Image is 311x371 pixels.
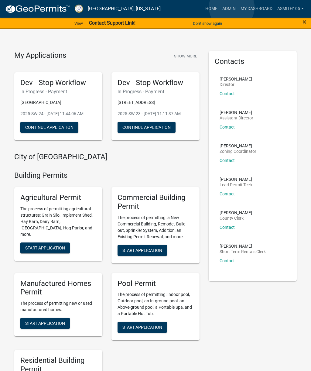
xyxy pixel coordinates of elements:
[122,248,162,252] span: Start Application
[122,325,162,330] span: Start Application
[220,225,235,230] a: Contact
[302,18,306,26] button: Close
[20,99,96,106] p: [GEOGRAPHIC_DATA]
[220,249,266,254] p: Short Term Rentals Clerk
[20,111,96,117] p: 2025-SW-24 - [DATE] 11:44:06 AM
[118,291,193,317] p: The process of permitting: Indoor pool, Outdoor pool, an In-ground pool, an Above-ground pool, a ...
[118,122,176,133] button: Continue Application
[118,279,193,288] h5: Pool Permit
[220,3,238,15] a: Admin
[88,4,161,14] a: [GEOGRAPHIC_DATA], [US_STATE]
[118,78,193,87] h5: Dev - Stop Workflow
[14,51,66,60] h4: My Applications
[118,111,193,117] p: 2025-SW-23 - [DATE] 11:11:37 AM
[20,122,78,133] button: Continue Application
[20,78,96,87] h5: Dev - Stop Workflow
[220,191,235,196] a: Contact
[220,91,235,96] a: Contact
[72,18,85,28] a: View
[20,193,96,202] h5: Agricultural Permit
[203,3,220,15] a: Home
[215,57,291,66] h5: Contacts
[20,300,96,313] p: The process of permitting new or used manufactured homes.
[220,144,256,148] p: [PERSON_NAME]
[220,158,235,163] a: Contact
[220,244,266,248] p: [PERSON_NAME]
[118,89,193,94] h6: In Progress - Payment
[220,110,253,115] p: [PERSON_NAME]
[20,279,96,297] h5: Manufactured Homes Permit
[25,245,65,250] span: Start Application
[14,153,200,161] h4: City of [GEOGRAPHIC_DATA]
[118,99,193,106] p: [STREET_ADDRESS]
[172,51,200,61] button: Show More
[220,177,252,181] p: [PERSON_NAME]
[302,18,306,26] span: ×
[89,20,135,26] strong: Contact Support Link!
[20,242,70,253] button: Start Application
[118,245,167,256] button: Start Application
[20,318,70,329] button: Start Application
[220,149,256,153] p: Zoning Coordinator
[220,125,235,129] a: Contact
[25,321,65,326] span: Start Application
[238,3,275,15] a: My Dashboard
[14,171,200,180] h4: Building Permits
[118,193,193,211] h5: Commercial Building Permit
[75,5,83,13] img: Putnam County, Georgia
[220,258,235,263] a: Contact
[20,206,96,238] p: The process of permitting agricultural structures: Grain Silo, Implement Shed, Hay Barn, Dairy Ba...
[275,3,306,15] a: asmith105
[220,77,252,81] p: [PERSON_NAME]
[118,215,193,240] p: The process of permitting: a New Commercial Building, Remodel, Build-out, Sprinkler System, Addit...
[190,18,224,28] button: Don't show again
[220,116,253,120] p: Assistant Director
[220,216,252,220] p: County Clerk
[220,82,252,87] p: Director
[220,211,252,215] p: [PERSON_NAME]
[20,89,96,94] h6: In Progress - Payment
[220,183,252,187] p: Lead Permit Tech
[118,322,167,333] button: Start Application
